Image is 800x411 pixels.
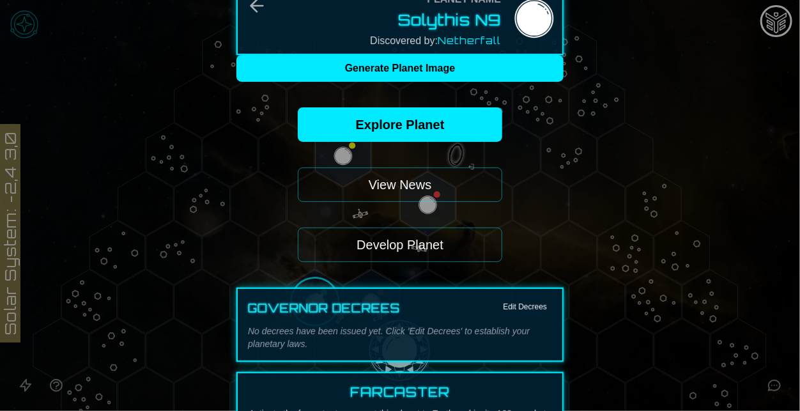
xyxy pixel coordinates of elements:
[248,325,552,350] p: No decrees have been issued yet. Click 'Edit Decrees' to establish your planetary laws.
[498,299,552,314] button: Edit Decrees
[438,34,501,47] span: Netherfall
[370,33,501,49] div: Discovered by:
[298,228,502,262] button: Develop Planet
[236,55,564,82] button: Generate Planet Image
[248,384,552,401] h3: Farcaster
[298,107,502,142] a: Explore Planet
[248,299,400,317] h3: Governor Decrees
[398,10,501,30] button: Solythis N9
[298,167,502,202] button: View News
